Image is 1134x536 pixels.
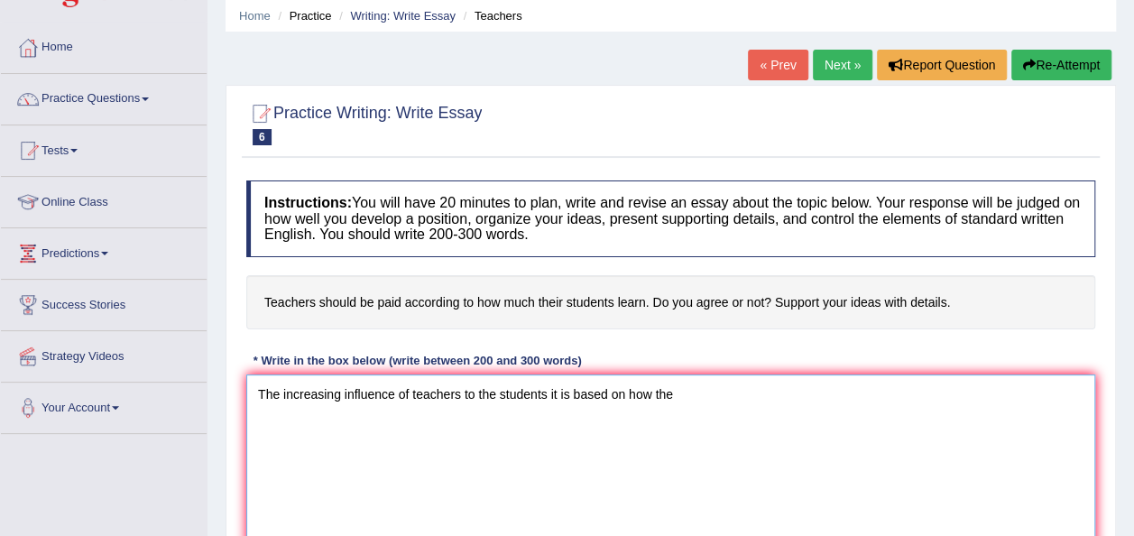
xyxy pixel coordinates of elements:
li: Practice [273,7,331,24]
button: Re-Attempt [1011,50,1111,80]
a: Predictions [1,228,207,273]
span: 6 [253,129,272,145]
h4: You will have 20 minutes to plan, write and revise an essay about the topic below. Your response ... [246,180,1095,257]
button: Report Question [877,50,1007,80]
a: Tests [1,125,207,171]
a: Practice Questions [1,74,207,119]
a: Success Stories [1,280,207,325]
h2: Practice Writing: Write Essay [246,100,482,145]
h4: Teachers should be paid according to how much their students learn. Do you agree or not? Support ... [246,275,1095,330]
a: Writing: Write Essay [350,9,456,23]
a: Your Account [1,383,207,428]
div: * Write in the box below (write between 200 and 300 words) [246,352,588,369]
a: Home [1,23,207,68]
a: Home [239,9,271,23]
li: Teachers [459,7,522,24]
b: Instructions: [264,195,352,210]
a: « Prev [748,50,807,80]
a: Online Class [1,177,207,222]
a: Strategy Videos [1,331,207,376]
a: Next » [813,50,872,80]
